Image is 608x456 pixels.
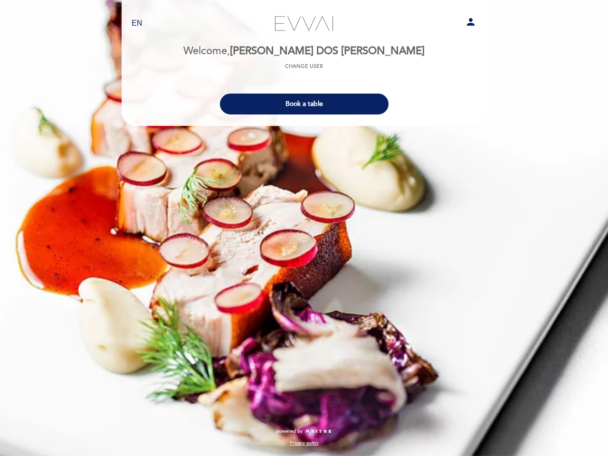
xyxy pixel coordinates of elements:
a: powered by [276,428,332,435]
button: Change user [282,62,326,71]
button: person [465,16,476,31]
button: Book a table [220,94,389,114]
a: Privacy policy [290,440,319,446]
span: [PERSON_NAME] DOS [PERSON_NAME] [230,45,425,57]
img: MEITRE [305,429,332,434]
i: person [465,16,476,28]
h2: Welcome, [183,46,425,57]
span: powered by [276,428,303,435]
a: Evvai [245,10,363,37]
